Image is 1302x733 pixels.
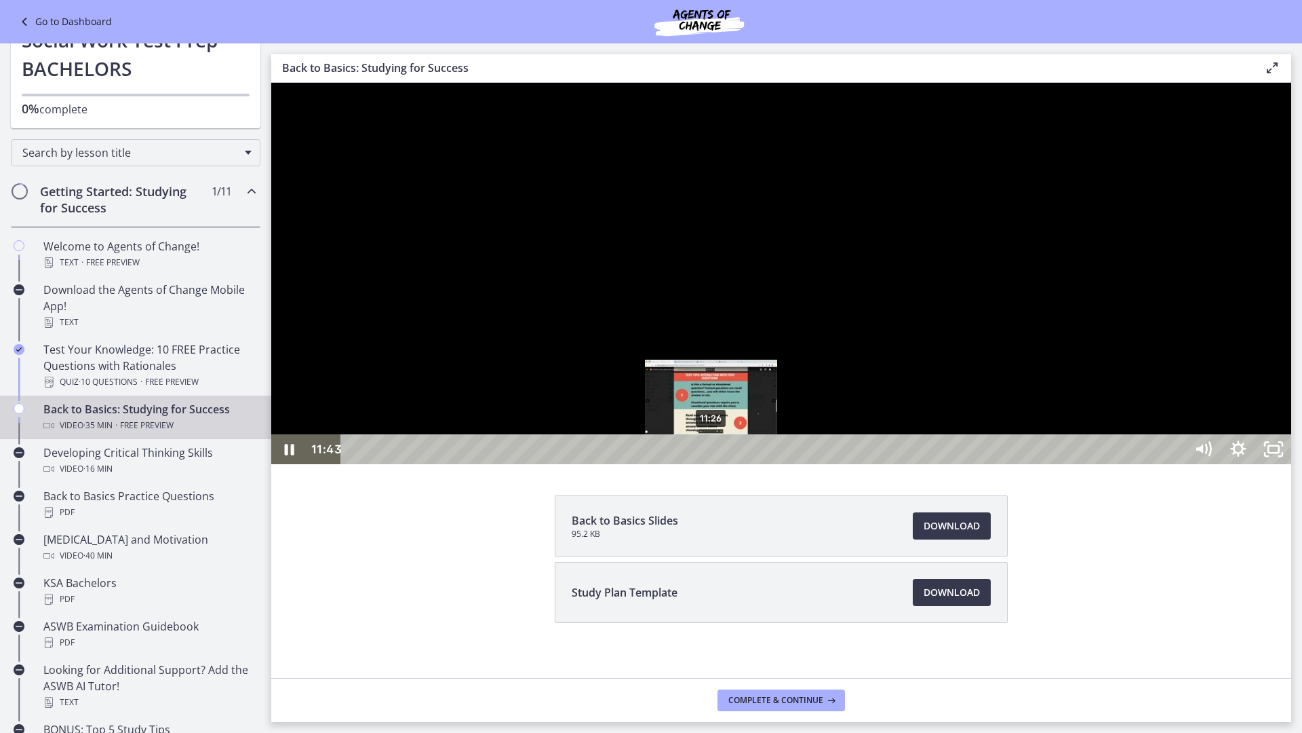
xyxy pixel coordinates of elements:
div: Welcome to Agents of Change! [43,238,255,271]
div: Video [43,461,255,477]
a: Download [913,579,991,606]
div: Back to Basics: Studying for Success [43,401,255,434]
span: Free preview [145,374,199,390]
button: Mute [914,352,949,381]
span: · 16 min [83,461,113,477]
span: · 40 min [83,548,113,564]
span: Download [924,518,980,534]
iframe: Video Lesson [271,83,1291,464]
p: complete [22,100,250,117]
span: Free preview [120,417,174,434]
button: Complete & continue [717,690,845,711]
span: Study Plan Template [572,584,677,601]
span: Search by lesson title [22,145,238,160]
div: Back to Basics Practice Questions [43,488,255,521]
button: Unfullscreen [985,352,1020,381]
div: KSA Bachelors [43,575,255,607]
div: Text [43,255,255,271]
h3: Back to Basics: Studying for Success [282,60,1242,76]
span: 0% [22,100,39,117]
div: Text [43,314,255,331]
div: Quiz [43,374,255,390]
div: ASWB Examination Guidebook [43,618,255,651]
span: 1 / 11 [212,183,231,200]
span: · 35 min [83,417,113,434]
img: Agents of Change [618,5,781,38]
div: PDF [43,635,255,651]
h2: Getting Started: Studying for Success [40,183,205,216]
span: Free preview [86,255,140,271]
span: 95.2 KB [572,529,678,540]
span: Back to Basics Slides [572,512,678,529]
span: · [115,417,117,434]
span: Download [924,584,980,601]
a: Go to Dashboard [16,14,112,30]
div: PDF [43,591,255,607]
span: · [81,255,83,271]
a: Download [913,512,991,540]
div: Video [43,548,255,564]
div: Download the Agents of Change Mobile App! [43,282,255,331]
span: · [140,374,142,390]
div: PDF [43,504,255,521]
div: Developing Critical Thinking Skills [43,445,255,477]
span: · 10 Questions [79,374,138,390]
div: Video [43,417,255,434]
span: Complete & continue [728,695,823,706]
div: Looking for Additional Support? Add the ASWB AI Tutor! [43,662,255,711]
i: Completed [14,344,24,355]
button: Show settings menu [949,352,985,381]
div: Test Your Knowledge: 10 FREE Practice Questions with Rationales [43,341,255,390]
div: [MEDICAL_DATA] and Motivation [43,531,255,564]
div: Search by lesson title [11,139,260,166]
div: Text [43,694,255,711]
